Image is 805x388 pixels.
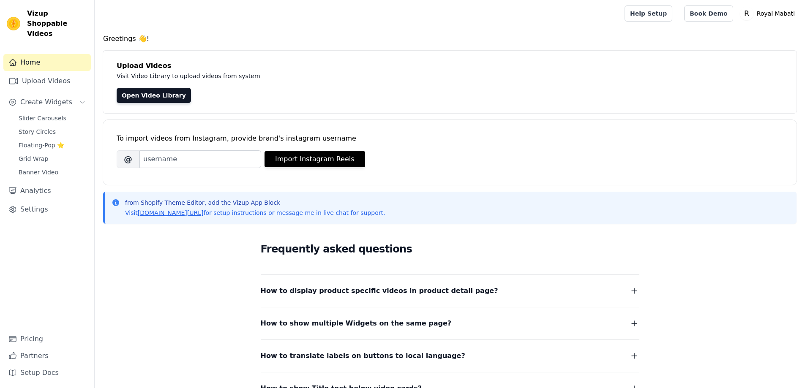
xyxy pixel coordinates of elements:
[3,364,91,381] a: Setup Docs
[740,6,798,21] button: R Royal Mabati
[103,34,797,44] h4: Greetings 👋!
[261,350,465,362] span: How to translate labels on buttons to local language?
[139,150,261,168] input: username
[7,17,20,30] img: Vizup
[19,114,66,122] span: Slider Carousels
[117,61,783,71] h4: Upload Videos
[14,126,91,138] a: Story Circles
[138,209,204,216] a: [DOMAIN_NAME][URL]
[753,6,798,21] p: Royal Mabati
[3,201,91,218] a: Settings
[19,128,56,136] span: Story Circles
[3,347,91,364] a: Partners
[125,209,385,217] p: Visit for setup instructions or message me in live chat for support.
[261,285,639,297] button: How to display product specific videos in product detail page?
[19,141,64,149] span: Floating-Pop ⭐
[19,155,48,163] span: Grid Wrap
[261,241,639,258] h2: Frequently asked questions
[117,133,783,144] div: To import videos from Instagram, provide brand's instagram username
[261,350,639,362] button: How to translate labels on buttons to local language?
[14,139,91,151] a: Floating-Pop ⭐
[261,317,452,329] span: How to show multiple Widgets on the same page?
[265,151,365,167] button: Import Instagram Reels
[14,112,91,124] a: Slider Carousels
[261,285,498,297] span: How to display product specific videos in product detail page?
[3,54,91,71] a: Home
[3,182,91,199] a: Analytics
[3,331,91,347] a: Pricing
[744,9,749,18] text: R
[27,8,87,39] span: Vizup Shoppable Videos
[14,153,91,165] a: Grid Wrap
[117,150,139,168] span: @
[117,88,191,103] a: Open Video Library
[625,5,672,22] a: Help Setup
[261,317,639,329] button: How to show multiple Widgets on the same page?
[3,73,91,90] a: Upload Videos
[14,166,91,178] a: Banner Video
[125,198,385,207] p: from Shopify Theme Editor, add the Vizup App Block
[117,71,495,81] p: Visit Video Library to upload videos from system
[19,168,58,176] span: Banner Video
[20,97,72,107] span: Create Widgets
[3,94,91,111] button: Create Widgets
[684,5,733,22] a: Book Demo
